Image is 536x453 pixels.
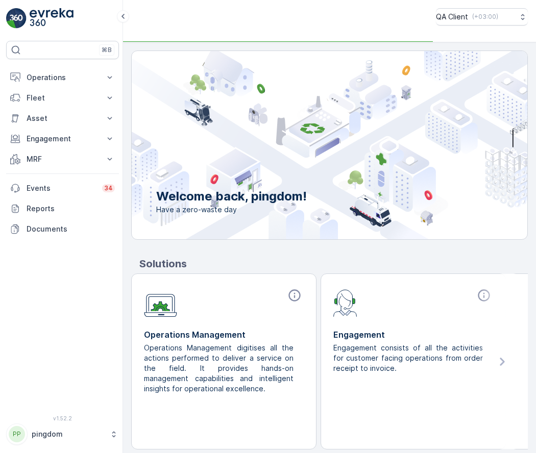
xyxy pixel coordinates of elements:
button: MRF [6,149,119,169]
a: Events34 [6,178,119,198]
p: Welcome back, pingdom! [156,188,307,205]
p: Engagement [333,329,493,341]
a: Documents [6,219,119,239]
button: PPpingdom [6,423,119,445]
img: logo_light-DOdMpM7g.png [30,8,74,29]
span: v 1.52.2 [6,415,119,421]
p: ⌘B [102,46,112,54]
button: Asset [6,108,119,129]
button: Fleet [6,88,119,108]
p: QA Client [436,12,468,22]
img: logo [6,8,27,29]
p: Solutions [139,256,528,271]
p: Asset [27,113,99,123]
p: Fleet [27,93,99,103]
div: PP [9,426,25,442]
img: module-icon [333,288,357,317]
p: Events [27,183,96,193]
p: Operations Management [144,329,304,341]
button: Engagement [6,129,119,149]
p: Engagement consists of all the activities for customer facing operations from order receipt to in... [333,343,485,373]
button: Operations [6,67,119,88]
p: 34 [104,184,113,192]
a: Reports [6,198,119,219]
p: Reports [27,204,115,214]
p: Documents [27,224,115,234]
button: QA Client(+03:00) [436,8,528,26]
p: Operations Management digitises all the actions performed to deliver a service on the field. It p... [144,343,296,394]
p: ( +03:00 ) [472,13,498,21]
img: module-icon [144,288,177,317]
span: Have a zero-waste day [156,205,307,215]
p: pingdom [32,429,105,439]
p: MRF [27,154,99,164]
p: Operations [27,72,99,83]
img: city illustration [86,51,527,239]
p: Engagement [27,134,99,144]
